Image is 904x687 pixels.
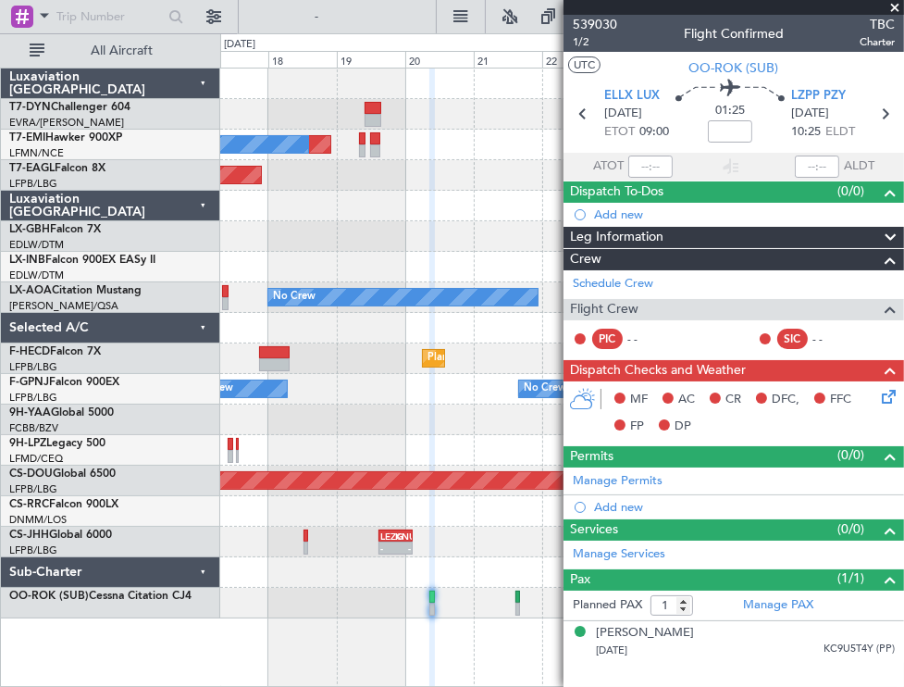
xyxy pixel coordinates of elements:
div: [DATE] [224,37,255,53]
span: [DATE] [596,643,627,657]
span: CS-JHH [9,530,49,541]
div: Add new [594,499,895,515]
span: (0/0) [837,445,864,465]
span: AC [678,391,695,409]
div: 21 [474,51,542,68]
span: ATOT [593,157,624,176]
span: CS-DOU [9,468,53,480]
div: - - [812,331,854,347]
div: 18 [268,51,337,68]
span: LX-GBH [9,224,50,235]
a: CS-DOUGlobal 6500 [9,468,116,480]
div: - - [627,331,669,347]
span: FFC [830,391,851,409]
a: LFPB/LBG [9,543,57,557]
a: 9H-YAAGlobal 5000 [9,407,114,418]
a: 9H-LPZLegacy 500 [9,438,105,449]
a: FCBB/BZV [9,421,58,435]
span: ETOT [604,123,635,142]
span: DP [675,418,691,436]
a: LX-AOACitation Mustang [9,285,142,296]
span: T7-EAGL [9,163,55,174]
a: LFPB/LBG [9,482,57,496]
span: ALDT [844,157,874,176]
span: Pax [570,569,590,591]
a: T7-EAGLFalcon 8X [9,163,105,174]
span: 9H-LPZ [9,438,46,449]
a: EVRA/[PERSON_NAME] [9,116,124,130]
span: (0/0) [837,181,864,201]
span: (1/1) [837,568,864,588]
div: Planned Maint [GEOGRAPHIC_DATA] ([GEOGRAPHIC_DATA]) [427,344,719,372]
span: Leg Information [570,227,663,248]
label: Planned PAX [573,596,642,615]
button: UTC [568,56,601,73]
div: No Crew [273,283,316,311]
div: LEZG [380,531,395,542]
span: TBC [860,15,895,34]
a: CS-RRCFalcon 900LX [9,499,118,510]
div: SIC [777,329,808,349]
span: 10:25 [791,123,821,142]
span: Permits [570,446,613,468]
a: EDLW/DTM [9,269,64,282]
span: OO-ROK (SUB) [9,591,89,602]
span: Flight Crew [570,299,638,320]
span: DFC, [772,391,799,409]
div: 22 [542,51,611,68]
div: Add new [594,206,895,222]
span: F-HECD [9,346,50,357]
span: 1/2 [573,34,617,50]
span: All Aircraft [48,44,195,57]
a: T7-EMIHawker 900XP [9,132,122,144]
button: All Aircraft [20,36,201,66]
a: CS-JHHGlobal 6000 [9,530,112,541]
a: LFMD/CEQ [9,452,63,466]
span: [DATE] [604,105,642,123]
a: LFMN/NCE [9,146,64,160]
span: [DATE] [791,105,829,123]
input: Trip Number [56,3,163,31]
span: Services [570,519,618,541]
div: - [396,543,411,554]
span: MF [630,391,648,409]
span: CS-RRC [9,499,49,510]
a: [PERSON_NAME]/QSA [9,299,118,313]
div: 19 [337,51,405,68]
a: Manage Services [573,545,665,564]
span: 9H-YAA [9,407,51,418]
a: OO-ROK (SUB)Cessna Citation CJ4 [9,591,192,602]
span: LX-AOA [9,285,52,296]
a: LX-INBFalcon 900EX EASy II [9,255,155,266]
div: - [380,543,395,554]
span: Charter [860,34,895,50]
span: 01:25 [715,102,745,120]
span: Dispatch To-Dos [570,181,663,203]
span: ELDT [825,123,855,142]
a: T7-DYNChallenger 604 [9,102,130,113]
div: Flight Confirmed [684,25,784,44]
span: 09:00 [639,123,669,142]
span: T7-DYN [9,102,51,113]
a: LFPB/LBG [9,360,57,374]
div: PIC [592,329,623,349]
a: Schedule Crew [573,275,653,294]
span: Dispatch Checks and Weather [570,360,746,381]
a: Manage PAX [743,596,813,615]
span: KC9U5T4Y (PP) [824,642,895,657]
div: [PERSON_NAME] [596,624,694,643]
span: LZPP PZY [791,87,846,106]
div: 17 [200,51,268,68]
a: DNMM/LOS [9,513,67,527]
a: LFPB/LBG [9,177,57,191]
a: F-GPNJFalcon 900EX [9,377,119,388]
span: LX-INB [9,255,45,266]
span: FP [630,418,644,436]
a: LX-GBHFalcon 7X [9,224,101,235]
a: F-HECDFalcon 7X [9,346,101,357]
span: (0/0) [837,519,864,539]
span: CR [725,391,741,409]
a: LFPB/LBG [9,391,57,405]
input: --:-- [628,156,673,178]
span: 539030 [573,15,617,34]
